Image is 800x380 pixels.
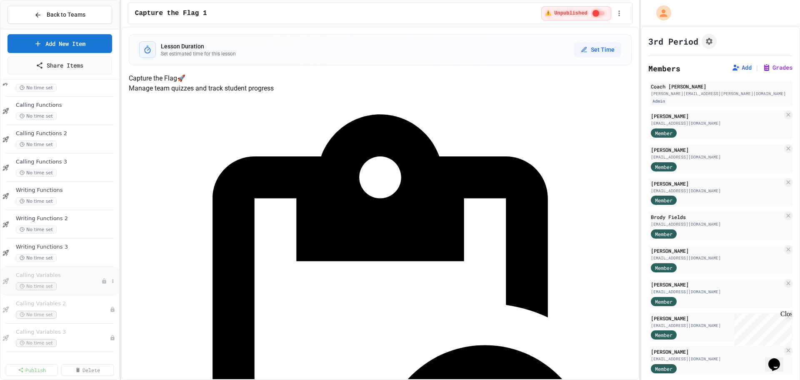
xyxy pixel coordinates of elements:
h4: Capture the Flag 🚀 [129,73,632,83]
div: [PERSON_NAME] [651,247,782,254]
span: | [755,63,759,73]
span: Member [655,129,672,137]
span: No time set [16,141,57,148]
button: Grades [762,63,792,72]
div: [EMAIL_ADDRESS][DOMAIN_NAME] [651,255,782,261]
span: Member [655,196,672,204]
button: Set Time [574,42,621,57]
a: Add New Item [7,34,112,53]
p: Manage team quizzes and track student progress [129,83,632,93]
span: Capture the Flag 1 [135,8,207,18]
span: Member [655,264,672,272]
span: No time set [16,197,57,205]
div: Unpublished [110,307,115,312]
span: No time set [16,254,57,262]
span: Writing Functions 3 [16,244,117,251]
div: [PERSON_NAME] [651,281,782,288]
div: [PERSON_NAME][EMAIL_ADDRESS][PERSON_NAME][DOMAIN_NAME] [651,91,790,97]
div: Coach [PERSON_NAME] [651,83,790,90]
span: Member [655,298,672,305]
span: Member [655,163,672,171]
div: ⚠️ Students cannot see this content! Click the toggle to publish it and make it visible to your c... [541,6,612,21]
span: Calling Variables 3 [16,329,110,336]
div: [PERSON_NAME] [651,112,782,120]
div: [EMAIL_ADDRESS][DOMAIN_NAME] [651,356,782,362]
button: Add [732,63,752,72]
span: Writing Functions 2 [16,215,117,222]
h1: 3rd Period [648,35,698,47]
div: Unpublished [101,278,107,284]
span: Calling Functions 3 [16,159,117,166]
span: No time set [16,226,57,234]
h3: Lesson Duration [161,42,236,50]
span: Calling Functions 2 [16,130,117,137]
p: Set estimated time for this lesson [161,50,236,57]
span: No time set [16,339,57,347]
a: Publish [6,364,58,376]
div: [EMAIL_ADDRESS][DOMAIN_NAME] [651,221,782,227]
div: [EMAIL_ADDRESS][DOMAIN_NAME] [651,154,782,160]
iframe: chat widget [731,310,792,346]
span: Back to Teams [47,10,85,19]
div: [PERSON_NAME] [651,348,782,355]
span: ⚠️ Unpublished [545,10,587,17]
span: No time set [16,112,57,120]
h2: Members [648,63,680,74]
div: My Account [647,3,673,23]
div: [EMAIL_ADDRESS][DOMAIN_NAME] [651,120,782,126]
button: Back to Teams [7,6,112,24]
iframe: chat widget [765,347,792,372]
div: [EMAIL_ADDRESS][DOMAIN_NAME] [651,289,782,295]
span: Calling Variables 2 [16,300,110,307]
span: Member [655,230,672,238]
div: Admin [651,98,667,105]
button: Assignment Settings [702,34,717,49]
div: [EMAIL_ADDRESS][DOMAIN_NAME] [651,322,782,329]
div: Unpublished [110,335,115,341]
a: Share Items [7,56,112,74]
span: No time set [16,84,57,92]
div: [PERSON_NAME] [651,315,782,322]
span: No time set [16,311,57,319]
div: Chat with us now!Close [3,3,57,53]
div: [EMAIL_ADDRESS][DOMAIN_NAME] [651,188,782,194]
span: Member [655,365,672,372]
a: Delete [61,364,113,376]
span: Calling Functions [16,102,117,109]
span: No time set [16,169,57,177]
span: Writing Functions [16,187,117,194]
span: Member [655,331,672,339]
button: More options [109,277,117,285]
div: [PERSON_NAME] [651,146,782,154]
div: [PERSON_NAME] [651,180,782,187]
span: Calling Variables [16,272,101,279]
div: Brody Fields [651,213,782,221]
span: No time set [16,282,57,290]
